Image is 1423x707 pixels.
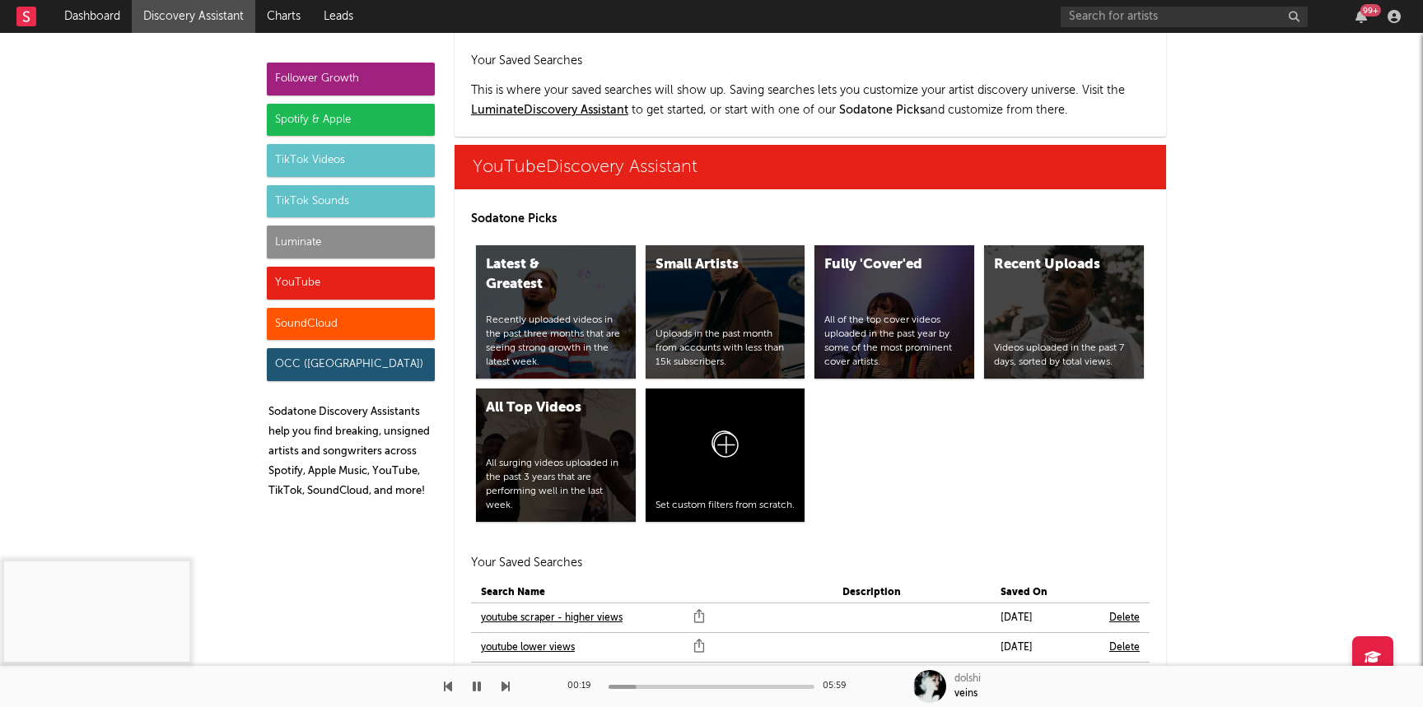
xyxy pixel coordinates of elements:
td: [DATE] [991,633,1099,663]
div: Spotify & Apple [267,104,435,137]
span: Sodatone Picks [839,105,925,116]
a: youtube lower views [481,638,575,658]
a: YouTubeDiscovery Assistant [455,145,1166,189]
a: Latest & GreatestRecently uploaded videos in the past three months that are seeing strong growth ... [476,245,636,379]
div: Uploads in the past month from accounts with less than 15k subscribers. [656,328,795,369]
input: Search for artists [1061,7,1308,27]
div: Recently uploaded videos in the past three months that are seeing strong growth in the latest week. [486,314,626,369]
td: Delete [1099,603,1150,633]
h2: Your Saved Searches [471,553,1150,573]
div: 99 + [1360,4,1381,16]
td: Delete [1099,633,1150,663]
div: SoundCloud [267,308,435,341]
a: LuminateDiscovery Assistant [471,105,628,116]
div: Follower Growth [267,63,435,95]
div: 00:19 [567,677,600,696]
td: Delete [1099,663,1150,692]
th: Description [833,583,991,603]
div: Videos uploaded in the past 7 days, sorted by total views. [994,342,1134,370]
td: [DATE] [991,603,1099,633]
div: Small Artists [656,255,767,275]
div: Fully 'Cover'ed [824,255,936,275]
p: This is where your saved searches will show up. Saving searches lets you customize your artist di... [471,81,1150,120]
td: [DATE] [991,663,1099,692]
div: Latest & Greatest [486,255,598,295]
a: Set custom filters from scratch. [646,388,805,522]
div: dolshi [954,672,981,686]
th: Saved On [991,583,1099,603]
h2: Your Saved Searches [471,51,1150,71]
a: Fully 'Cover'edAll of the top cover videos uploaded in the past year by some of the most prominen... [814,245,974,379]
div: OCC ([GEOGRAPHIC_DATA]) [267,348,435,381]
div: All of the top cover videos uploaded in the past year by some of the most prominent cover artists. [824,314,964,369]
div: Luminate [267,226,435,258]
div: 05:59 [823,677,856,696]
a: youtube scraper - higher views [481,608,623,628]
a: Recent UploadsVideos uploaded in the past 7 days, sorted by total views. [984,245,1144,379]
div: Set custom filters from scratch. [656,499,795,513]
a: All Top VideosAll surging videos uploaded in the past 3 years that are performing well in the las... [476,388,636,522]
p: Sodatone Discovery Assistants help you find breaking, unsigned artists and songwriters across Spo... [268,402,435,501]
button: 99+ [1355,10,1367,23]
th: Search Name [471,583,833,603]
div: Recent Uploads [994,255,1106,275]
div: All surging videos uploaded in the past 3 years that are performing well in the last week. [486,457,626,512]
div: TikTok Sounds [267,185,435,218]
div: TikTok Videos [267,144,435,177]
a: Small ArtistsUploads in the past month from accounts with less than 15k subscribers. [646,245,805,379]
div: YouTube [267,267,435,300]
div: veins [954,686,977,701]
p: Sodatone Picks [471,209,1150,229]
div: All Top Videos [486,398,598,418]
